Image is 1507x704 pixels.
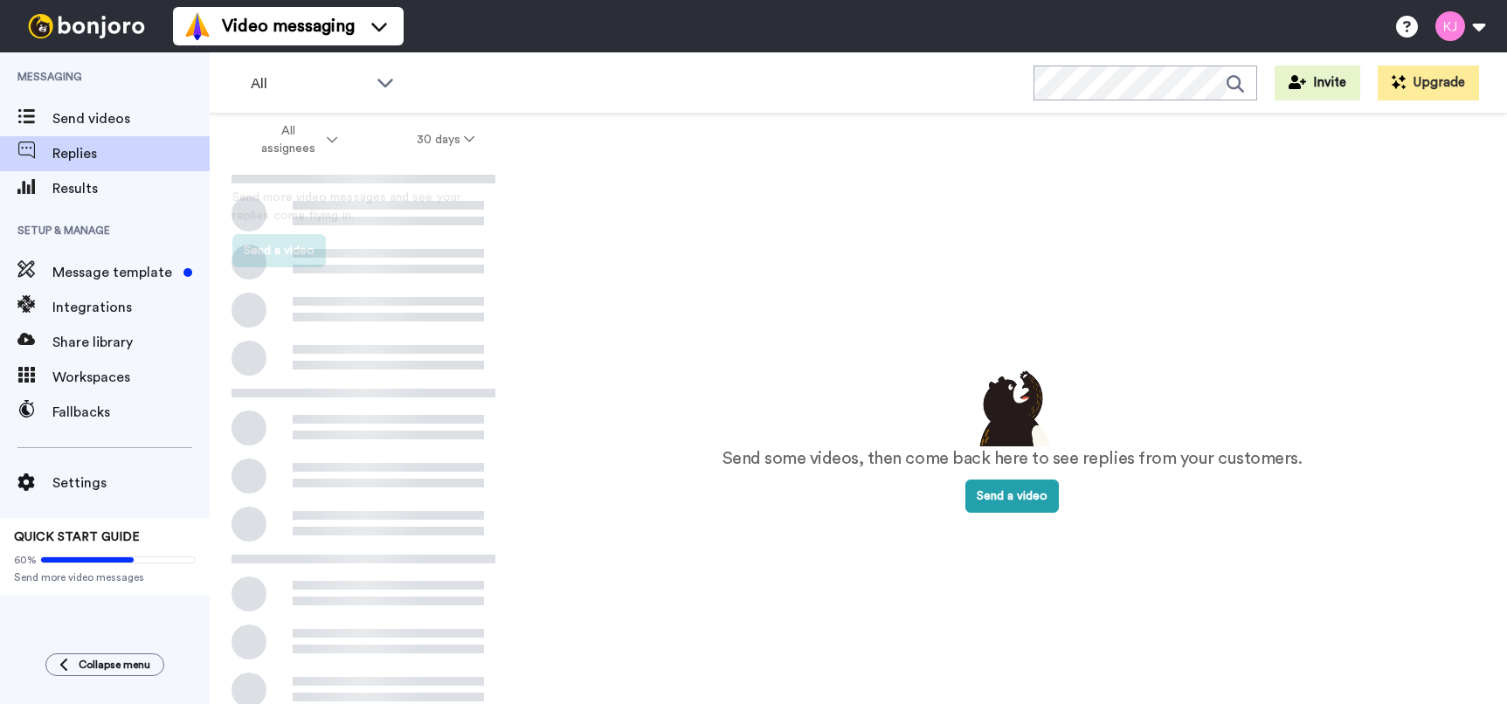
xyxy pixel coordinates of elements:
[1275,66,1360,100] button: Invite
[52,143,210,164] span: Replies
[232,234,326,267] button: Send a video
[722,446,1303,472] p: Send some videos, then come back here to see replies from your customers.
[213,115,377,164] button: All assignees
[52,473,210,493] span: Settings
[52,262,176,283] span: Message template
[45,653,164,676] button: Collapse menu
[52,297,210,318] span: Integrations
[965,490,1059,502] a: Send a video
[52,108,210,129] span: Send videos
[377,124,515,155] button: 30 days
[14,570,196,584] span: Send more video messages
[14,531,140,543] span: QUICK START GUIDE
[52,178,210,199] span: Results
[79,658,150,672] span: Collapse menu
[183,12,211,40] img: vm-color.svg
[222,14,355,38] span: Video messaging
[1378,66,1479,100] button: Upgrade
[969,366,1056,446] img: results-emptystates.png
[21,14,152,38] img: bj-logo-header-white.svg
[251,73,368,94] span: All
[52,332,210,353] span: Share library
[52,402,210,423] span: Fallbacks
[14,553,37,567] span: 60%
[252,122,323,157] span: All assignees
[232,189,494,225] p: Send more video messages and see your replies come flying in.
[965,480,1059,513] button: Send a video
[52,367,210,388] span: Workspaces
